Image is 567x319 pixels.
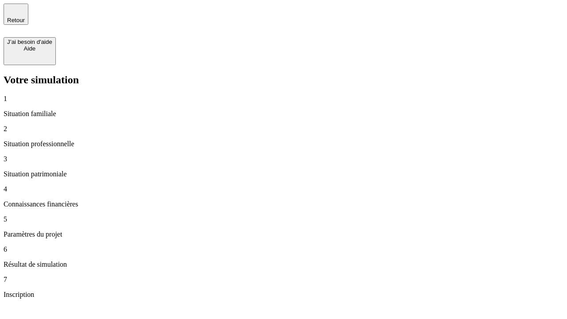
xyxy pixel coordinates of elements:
p: Situation professionnelle [4,140,563,148]
div: Aide [7,45,52,52]
button: Retour [4,4,28,25]
p: Situation familiale [4,110,563,118]
p: 1 [4,95,563,103]
p: Situation patrimoniale [4,170,563,178]
p: 2 [4,125,563,133]
p: Résultat de simulation [4,261,563,268]
p: 7 [4,276,563,284]
p: Paramètres du projet [4,230,563,238]
p: 5 [4,215,563,223]
button: J’ai besoin d'aideAide [4,37,56,65]
p: 4 [4,185,563,193]
p: Connaissances financières [4,200,563,208]
div: J’ai besoin d'aide [7,39,52,45]
span: Retour [7,17,25,23]
h2: Votre simulation [4,74,563,86]
p: 3 [4,155,563,163]
p: 6 [4,245,563,253]
p: Inscription [4,291,563,299]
